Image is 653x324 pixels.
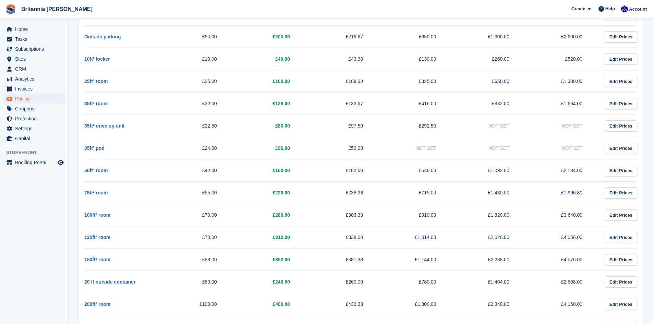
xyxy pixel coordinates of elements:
td: £3,640.00 [523,204,596,226]
a: Edit Prices [605,143,637,154]
td: £1,144.00 [377,249,450,271]
a: menu [3,134,65,143]
a: 20 ft outside container [84,279,135,285]
td: £78.00 [157,226,230,249]
td: £352.00 [231,249,304,271]
td: £1,092.00 [450,159,523,182]
a: Edit Prices [605,165,637,176]
a: Edit Prices [605,276,637,288]
span: Storefront [6,149,68,156]
a: 75ft² room [84,190,108,195]
a: menu [3,158,65,167]
td: £182.00 [304,159,377,182]
span: Sites [15,54,56,64]
td: £4,576.00 [523,249,596,271]
a: menu [3,114,65,123]
a: menu [3,94,65,104]
span: Tasks [15,34,56,44]
span: Invoices [15,84,56,94]
a: 150ft² room [84,257,110,262]
td: £400.00 [231,293,304,315]
td: £96.00 [231,137,304,159]
td: £1,300.00 [450,26,523,48]
td: £42.00 [157,159,230,182]
a: Outside parking [84,34,121,39]
td: £260.00 [304,271,377,293]
a: Edit Prices [605,98,637,109]
span: Protection [15,114,56,123]
a: 200ft² room [84,301,110,307]
td: £910.00 [377,204,450,226]
td: £2,184.00 [523,159,596,182]
td: £1,996.80 [523,182,596,204]
td: Not Set [450,137,523,159]
td: £280.00 [231,204,304,226]
td: £520.00 [523,48,596,70]
td: Not Set [450,115,523,137]
a: Preview store [57,158,65,167]
td: Not Set [523,137,596,159]
td: £1,014.00 [377,226,450,249]
td: £32.00 [157,93,230,115]
td: £52.00 [304,137,377,159]
td: £546.00 [377,159,450,182]
td: £43.33 [304,48,377,70]
td: Not Set [523,115,596,137]
td: £312.00 [231,226,304,249]
a: 125ft² room [84,235,110,240]
span: Home [15,24,56,34]
td: £1,300.00 [523,70,596,93]
td: £24.00 [157,137,230,159]
td: £1,820.00 [450,204,523,226]
a: 100ft² room [84,212,110,218]
span: Pricing [15,94,56,104]
td: £2,340.00 [450,293,523,315]
span: Analytics [15,74,56,84]
td: £715.00 [377,182,450,204]
a: Edit Prices [605,299,637,310]
a: menu [3,24,65,34]
span: Settings [15,124,56,133]
span: Coupons [15,104,56,113]
td: £97.50 [304,115,377,137]
a: 50ft² room [84,168,108,173]
a: 10ft² locker [84,56,110,62]
td: £55.00 [157,182,230,204]
td: £10.00 [157,48,230,70]
a: Edit Prices [605,31,637,43]
td: £200.00 [231,26,304,48]
a: 35ft² drive up unit [84,123,124,129]
td: £128.00 [231,93,304,115]
td: £2,028.00 [450,226,523,249]
td: £80.00 [231,115,304,137]
td: £650.00 [450,70,523,93]
td: £780.00 [377,271,450,293]
a: menu [3,54,65,64]
a: 35ft² room [84,101,108,106]
td: £130.00 [377,48,450,70]
span: Subscriptions [15,44,56,54]
td: Not Set [377,137,450,159]
td: £238.33 [304,182,377,204]
span: CRM [15,64,56,74]
td: £240.00 [231,271,304,293]
span: Help [605,5,615,12]
a: Edit Prices [605,232,637,243]
td: £40.00 [231,48,304,70]
td: £381.33 [304,249,377,271]
td: £325.00 [377,70,450,93]
td: £260.00 [450,48,523,70]
img: Tina Tyson [621,5,628,12]
td: £338.00 [304,226,377,249]
td: £220.00 [231,182,304,204]
a: menu [3,124,65,133]
a: Edit Prices [605,53,637,65]
td: £4,056.00 [523,226,596,249]
a: Britannia [PERSON_NAME] [19,3,95,15]
a: Edit Prices [605,76,637,87]
td: £168.00 [231,159,304,182]
td: £4,160.00 [523,293,596,315]
td: £416.00 [377,93,450,115]
td: £2,808.00 [523,271,596,293]
td: £133.67 [304,93,377,115]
